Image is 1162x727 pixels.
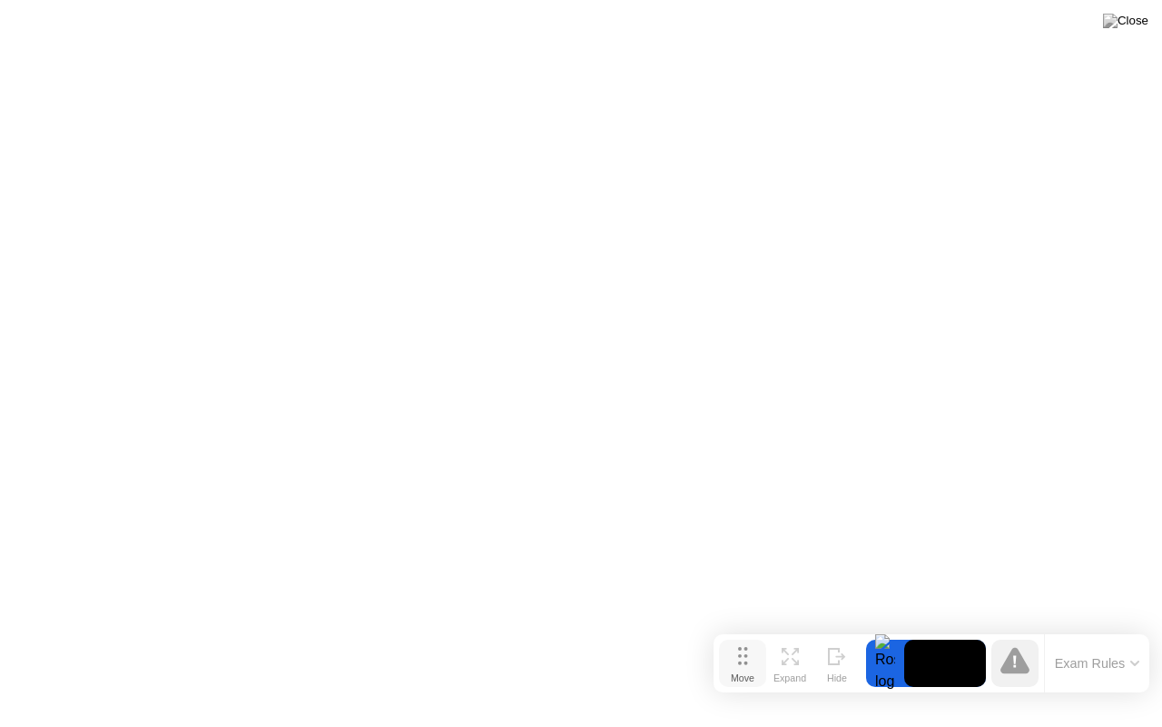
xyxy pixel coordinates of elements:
button: Move [719,640,766,687]
div: Hide [827,672,847,683]
div: Expand [773,672,806,683]
div: Move [731,672,754,683]
button: Hide [813,640,861,687]
button: Expand [766,640,813,687]
button: Exam Rules [1049,655,1146,672]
